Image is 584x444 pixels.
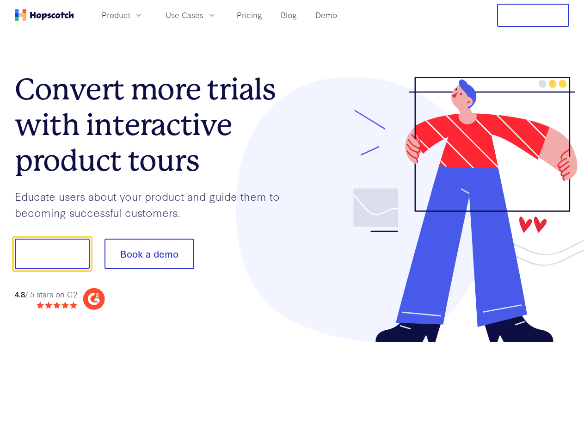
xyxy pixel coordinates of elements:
span: Product [102,9,130,21]
button: Free Trial [497,4,569,27]
a: Pricing [233,7,266,23]
button: Use Cases [160,7,222,23]
a: Home [15,9,74,21]
a: Blog [277,7,301,23]
strong: 4.8 [15,289,25,299]
button: Book a demo [105,239,194,269]
button: Show me! [15,239,90,269]
div: / 5 stars on G2 [15,289,77,300]
button: Product [96,7,149,23]
p: Educate users about your product and guide them to becoming successful customers. [15,188,292,220]
h1: Convert more trials with interactive product tours [15,72,292,178]
a: Demo [312,7,341,23]
span: Use Cases [166,9,203,21]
